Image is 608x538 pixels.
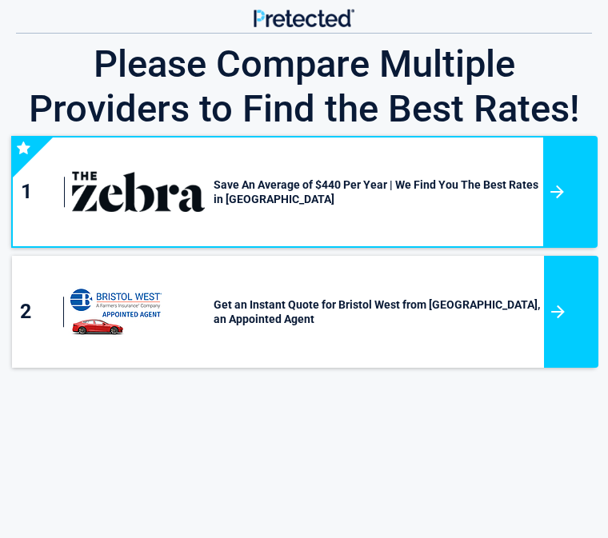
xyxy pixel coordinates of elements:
img: savvy's logo [68,285,164,339]
img: thezebra's logo [69,158,209,225]
h3: Save An Average of $440 Per Year | We Find You The Best Rates in [GEOGRAPHIC_DATA] [208,177,543,206]
img: Main Logo [254,9,355,27]
h3: Please Compare Multiple Providers to Find the Best Rates! [12,42,596,131]
h3: Get an Instant Quote for Bristol West from [GEOGRAPHIC_DATA], an Appointed Agent [208,297,544,326]
div: 1 [21,177,65,207]
div: 2 [20,297,64,327]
